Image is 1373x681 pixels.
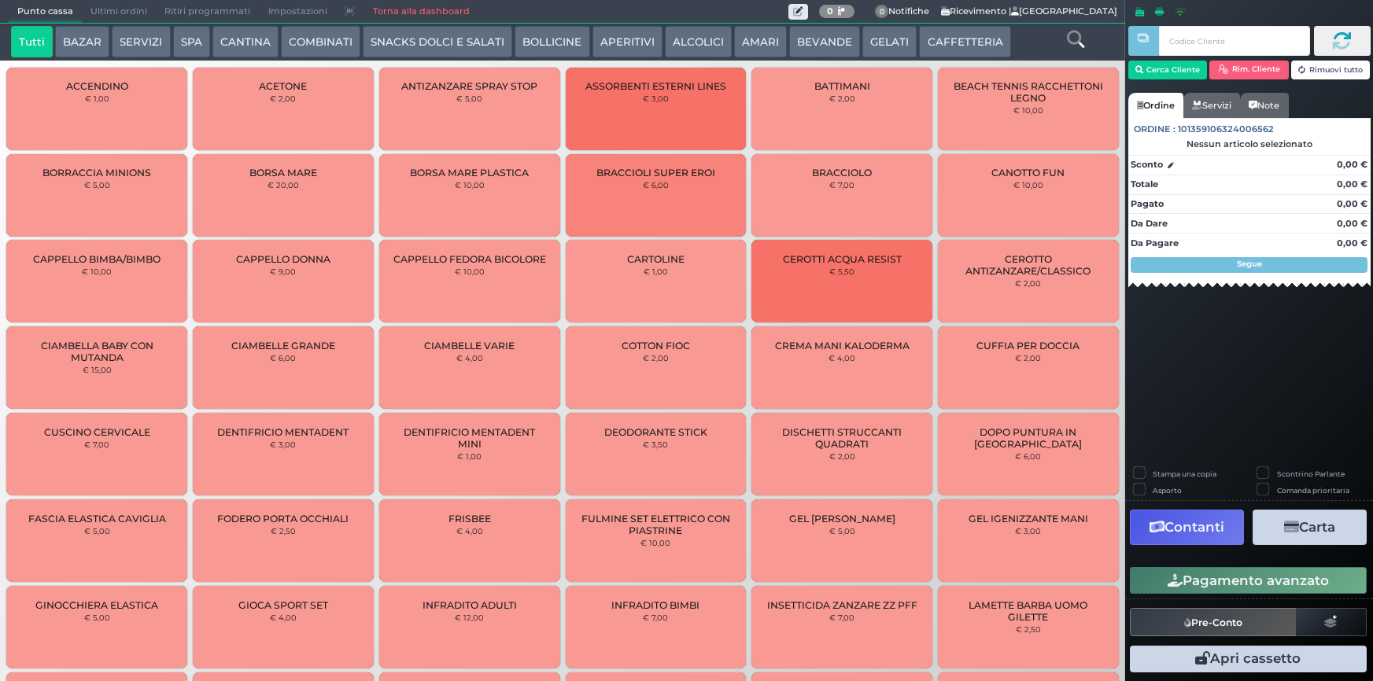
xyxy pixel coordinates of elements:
[84,613,110,622] small: € 5,00
[1153,469,1216,479] label: Stampa una copia
[1015,353,1041,363] small: € 2,00
[585,80,726,92] span: ASSORBENTI ESTERNI LINES
[423,599,517,611] span: INFRADITO ADULTI
[1337,179,1367,190] strong: 0,00 €
[1130,646,1367,672] button: Apri cassetto
[1130,510,1244,545] button: Contanti
[862,26,917,57] button: GELATI
[1183,93,1240,118] a: Servizi
[1130,567,1367,594] button: Pagamento avanzato
[640,538,670,547] small: € 10,00
[401,80,537,92] span: ANTIZANZARE SPRAY STOP
[55,26,109,57] button: BAZAR
[875,5,889,19] span: 0
[1277,485,1349,495] label: Comanda prioritaria
[271,526,296,536] small: € 2,50
[364,1,478,23] a: Torna alla dashboard
[829,451,855,461] small: € 2,00
[456,353,483,363] small: € 4,00
[231,340,335,352] span: CIAMBELLE GRANDE
[84,526,110,536] small: € 5,00
[112,26,170,57] button: SERVIZI
[827,6,833,17] b: 0
[765,426,919,450] span: DISCHETTI STRUCCANTI QUADRATI
[217,426,349,438] span: DENTIFRICIO MENTADENT
[1128,93,1183,118] a: Ordine
[783,253,902,265] span: CEROTTI ACQUA RESIST
[592,26,663,57] button: APERITIVI
[1128,61,1208,79] button: Cerca Cliente
[270,613,297,622] small: € 4,00
[456,94,482,103] small: € 5,00
[1253,510,1367,545] button: Carta
[829,526,855,536] small: € 5,00
[829,180,854,190] small: € 7,00
[393,426,547,450] span: DENTIFRICIO MENTADENT MINI
[9,1,82,23] span: Punto cassa
[767,599,917,611] span: INSETTICIDA ZANZARE ZZ PFF
[643,94,669,103] small: € 3,00
[260,1,336,23] span: Impostazioni
[1130,608,1297,636] button: Pre-Conto
[812,167,872,179] span: BRACCIOLO
[33,253,161,265] span: CAPPELLO BIMBA/BIMBO
[1134,123,1176,136] span: Ordine :
[82,267,112,276] small: € 10,00
[66,80,128,92] span: ACCENDINO
[270,94,296,103] small: € 2,00
[156,1,259,23] span: Ritiri programmati
[1178,123,1274,136] span: 101359106324006562
[951,426,1105,450] span: DOPO PUNTURA IN [GEOGRAPHIC_DATA]
[28,513,166,525] span: FASCIA ELASTICA CAVIGLIA
[1337,159,1367,170] strong: 0,00 €
[789,513,895,525] span: GEL [PERSON_NAME]
[951,253,1105,277] span: CEROTTO ANTIZANZARE/CLASSICO
[249,167,317,179] span: BORSA MARE
[665,26,732,57] button: ALCOLICI
[1013,180,1043,190] small: € 10,00
[829,353,855,363] small: € 4,00
[259,80,307,92] span: ACETONE
[775,340,910,352] span: CREMA MANI KALODERMA
[270,440,296,449] small: € 3,00
[734,26,787,57] button: AMARI
[1237,259,1262,269] strong: Segue
[1131,198,1164,209] strong: Pagato
[84,180,110,190] small: € 5,00
[644,267,668,276] small: € 1,00
[35,599,158,611] span: GINOCCHIERA ELASTICA
[84,440,109,449] small: € 7,00
[829,267,854,276] small: € 5,50
[1277,469,1345,479] label: Scontrino Parlante
[20,340,174,363] span: CIAMBELLA BABY CON MUTANDA
[455,267,485,276] small: € 10,00
[448,513,491,525] span: FRISBEE
[281,26,360,57] button: COMBINATI
[611,599,699,611] span: INFRADITO BIMBI
[236,253,330,265] span: CAPPELLO DONNA
[1159,26,1309,56] input: Codice Cliente
[1015,526,1041,536] small: € 3,00
[456,526,483,536] small: € 4,00
[1131,237,1179,248] strong: Da Pagare
[829,94,855,103] small: € 2,00
[1291,61,1371,79] button: Rimuovi tutto
[976,340,1080,352] span: CUFFIA PER DOCCIA
[212,26,279,57] button: CANTINA
[919,26,1010,57] button: CAFFETTERIA
[829,613,854,622] small: € 7,00
[217,513,349,525] span: FODERO PORTA OCCHIALI
[44,426,150,438] span: CUSCINO CERVICALE
[455,613,484,622] small: € 12,00
[515,26,589,57] button: BOLLICINE
[424,340,515,352] span: CIAMBELLE VARIE
[1131,158,1163,171] strong: Sconto
[1015,278,1041,288] small: € 2,00
[1013,105,1043,115] small: € 10,00
[82,1,156,23] span: Ultimi ordini
[11,26,53,57] button: Tutti
[1337,218,1367,229] strong: 0,00 €
[991,167,1065,179] span: CANOTTO FUN
[1337,198,1367,209] strong: 0,00 €
[173,26,210,57] button: SPA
